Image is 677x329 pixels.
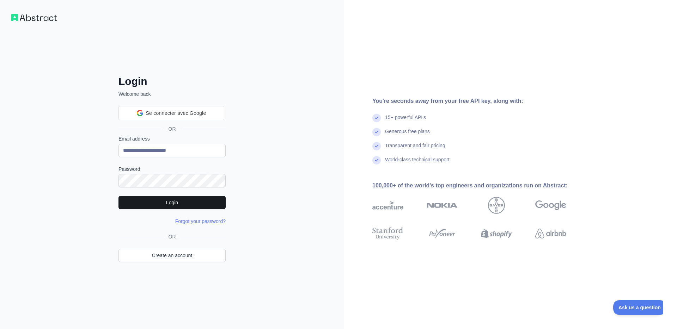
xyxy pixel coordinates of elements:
[118,166,226,173] label: Password
[535,226,566,241] img: airbnb
[118,249,226,262] a: Create an account
[427,197,458,214] img: nokia
[118,106,224,120] div: Se connecter avec Google
[372,181,589,190] div: 100,000+ of the world's top engineers and organizations run on Abstract:
[166,233,179,240] span: OR
[385,156,450,170] div: World-class technical support
[385,142,445,156] div: Transparent and fair pricing
[385,114,426,128] div: 15+ powerful API's
[372,142,381,150] img: check mark
[372,197,403,214] img: accenture
[427,226,458,241] img: payoneer
[372,226,403,241] img: stanford university
[613,300,663,315] iframe: Toggle Customer Support
[535,197,566,214] img: google
[372,128,381,136] img: check mark
[118,75,226,88] h2: Login
[385,128,430,142] div: Generous free plans
[118,91,226,98] p: Welcome back
[11,14,57,21] img: Workflow
[163,125,182,132] span: OR
[175,218,226,224] a: Forgot your password?
[146,110,206,117] span: Se connecter avec Google
[372,156,381,164] img: check mark
[488,197,505,214] img: bayer
[118,196,226,209] button: Login
[372,114,381,122] img: check mark
[481,226,512,241] img: shopify
[118,135,226,142] label: Email address
[372,97,589,105] div: You're seconds away from your free API key, along with:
